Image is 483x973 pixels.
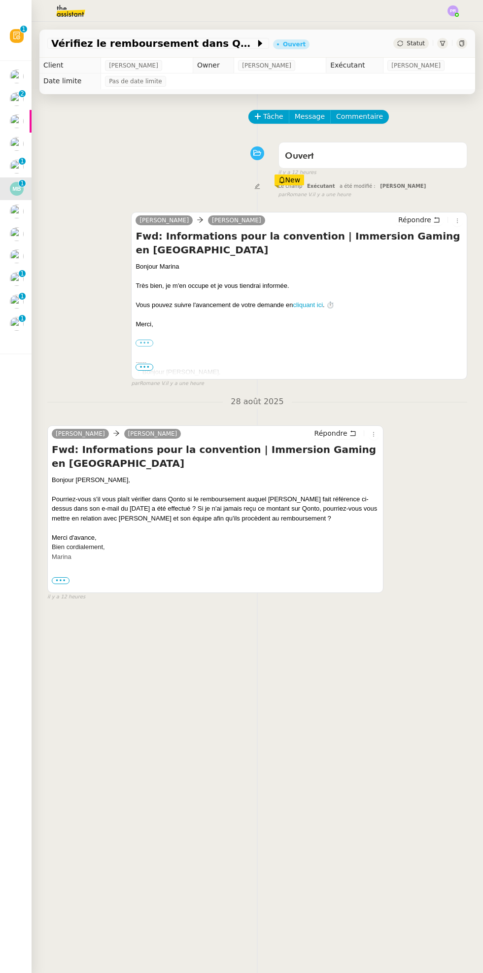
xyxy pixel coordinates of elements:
[380,183,426,189] span: [PERSON_NAME]
[52,533,379,543] div: Merci d'avance,
[10,114,24,128] img: users%2FfjlNmCTkLiVoA3HQjY3GA5JXGxb2%2Favatar%2Fstarofservice_97480retdsc0392.png
[52,429,109,438] a: [PERSON_NAME]
[19,158,26,165] nz-badge-sup: 1
[10,317,24,331] img: users%2FfjlNmCTkLiVoA3HQjY3GA5JXGxb2%2Favatar%2Fstarofservice_97480retdsc0392.png
[285,152,314,161] span: Ouvert
[136,340,153,347] label: •••
[52,577,69,584] span: •••
[208,216,265,225] a: [PERSON_NAME]
[39,58,101,73] td: Client
[142,367,463,502] div: Bonjour [PERSON_NAME],
[242,61,291,70] span: [PERSON_NAME]
[307,183,335,189] span: Exécutant
[52,494,379,523] div: Pourriez-vous s'il vous plaît vérifier dans Qonto si le remboursement auquel [PERSON_NAME] fait r...
[52,552,379,562] div: Marina
[52,443,379,470] h4: Fwd: Informations pour la convention | Immersion Gaming en [GEOGRAPHIC_DATA]
[10,69,24,83] img: users%2FfjlNmCTkLiVoA3HQjY3GA5JXGxb2%2Favatar%2Fstarofservice_97480retdsc0392.png
[136,300,463,310] div: Vous pouvez suivre l'avancement de votre demande en . ⏱️
[10,182,24,196] img: svg
[193,58,234,73] td: Owner
[10,272,24,286] img: users%2FfjlNmCTkLiVoA3HQjY3GA5JXGxb2%2Favatar%2Fstarofservice_97480retdsc0392.png
[10,205,24,218] img: users%2F747wGtPOU8c06LfBMyRxetZoT1v2%2Favatar%2Fnokpict.jpg
[136,319,463,329] div: Merci,
[128,430,177,437] span: [PERSON_NAME]
[223,395,291,409] span: 28 août 2025
[136,262,463,272] div: Bonjour Marina
[448,5,458,16] img: svg
[47,593,85,601] span: il y a 12 heures
[20,270,24,279] p: 1
[19,315,26,322] nz-badge-sup: 1
[278,191,287,199] span: par
[10,160,24,174] img: users%2FfjlNmCTkLiVoA3HQjY3GA5JXGxb2%2Favatar%2Fstarofservice_97480retdsc0392.png
[109,76,162,86] span: Pas de date limite
[136,357,463,367] div: -----
[398,215,431,225] span: Répondre
[10,92,24,106] img: users%2FfjlNmCTkLiVoA3HQjY3GA5JXGxb2%2Favatar%2Fstarofservice_97480retdsc0392.png
[20,315,24,324] p: 1
[52,542,379,552] div: Bien cordialement,
[131,380,139,388] span: par
[295,111,325,122] span: Message
[248,110,289,124] button: Tâche
[19,293,26,300] nz-badge-sup: 1
[20,90,24,99] p: 2
[19,90,26,97] nz-badge-sup: 2
[263,111,283,122] span: Tâche
[136,229,463,257] h4: Fwd: Informations pour la convention | Immersion Gaming en [GEOGRAPHIC_DATA]
[278,183,303,189] span: Le champ
[340,183,376,189] span: a été modifié :
[166,380,204,388] span: il y a une heure
[20,180,24,189] p: 1
[10,137,24,151] img: users%2FfjlNmCTkLiVoA3HQjY3GA5JXGxb2%2Favatar%2Fstarofservice_97480retdsc0392.png
[10,227,24,241] img: users%2FfjlNmCTkLiVoA3HQjY3GA5JXGxb2%2Favatar%2Fstarofservice_97480retdsc0392.png
[136,364,153,371] span: •••
[19,270,26,277] nz-badge-sup: 1
[136,281,463,291] div: Très bien, je m'en occupe et je vous tiendrai informée.
[10,295,24,309] img: users%2FfjlNmCTkLiVoA3HQjY3GA5JXGxb2%2Favatar%2Fstarofservice_97480retdsc0392.png
[139,217,189,224] span: [PERSON_NAME]
[20,26,27,33] nz-badge-sup: 1
[51,38,255,48] span: Vérifiez le remboursement dans Qonto
[131,380,204,388] small: Romane V.
[39,73,101,89] td: Date limite
[326,58,383,73] td: Exécutant
[330,110,389,124] button: Commentaire
[278,191,351,199] small: Romane V.
[109,61,158,70] span: [PERSON_NAME]
[391,61,441,70] span: [PERSON_NAME]
[20,158,24,167] p: 1
[289,110,331,124] button: Message
[19,180,26,187] nz-badge-sup: 1
[311,428,360,439] button: Répondre
[22,26,26,35] p: 1
[283,41,306,47] div: Ouvert
[278,169,316,177] span: il y a 12 heures
[20,293,24,302] p: 1
[336,111,383,122] span: Commentaire
[275,174,305,185] div: New
[314,428,347,438] span: Répondre
[52,475,379,610] div: Bonjour [PERSON_NAME],
[10,249,24,263] img: users%2FQNmrJKjvCnhZ9wRJPnUNc9lj8eE3%2Favatar%2F5ca36b56-0364-45de-a850-26ae83da85f1
[293,301,323,309] a: cliquant ici
[407,40,425,47] span: Statut
[312,191,351,199] span: il y a une heure
[395,214,444,225] button: Répondre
